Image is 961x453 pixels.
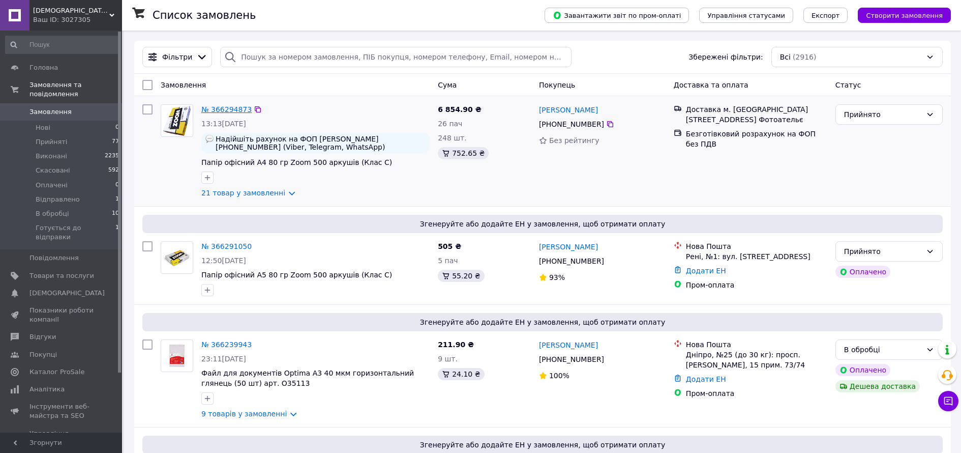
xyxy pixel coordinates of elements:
[438,134,467,142] span: 248 шт.
[438,270,484,282] div: 55.20 ₴
[848,11,951,19] a: Створити замовлення
[112,137,119,147] span: 77
[844,246,922,257] div: Прийнято
[688,52,763,62] span: Збережені фільтри:
[161,248,193,267] img: Фото товару
[686,104,827,115] div: Доставка м. [GEOGRAPHIC_DATA]
[780,52,791,62] span: Всі
[844,344,922,355] div: В обробці
[146,317,939,327] span: Згенеруйте або додайте ЕН у замовлення, щоб отримати оплату
[438,368,484,380] div: 24.10 ₴
[161,105,193,136] img: Фото товару
[108,166,119,175] span: 592
[844,109,922,120] div: Прийнято
[438,257,458,265] span: 5 пач
[115,223,119,242] span: 1
[220,47,572,67] input: Пошук за номером замовлення, ПІБ покупця, номером телефону, Email, номером накладної
[36,209,69,218] span: В обробці
[835,81,861,89] span: Статус
[438,105,482,114] span: 6 854.90 ₴
[674,81,748,89] span: Доставка та оплата
[707,12,785,19] span: Управління статусами
[438,147,489,159] div: 752.65 ₴
[539,242,598,252] a: [PERSON_NAME]
[201,189,285,197] a: 21 товар у замовленні
[33,15,122,24] div: Ваш ID: 3027305
[29,306,94,324] span: Показники роботи компанії
[545,8,689,23] button: Завантажити звіт по пром-оплаті
[537,254,606,268] div: [PHONE_NUMBER]
[29,332,56,342] span: Відгуки
[686,241,827,251] div: Нова Пошта
[29,63,58,72] span: Головна
[686,388,827,399] div: Пром-оплата
[686,267,726,275] a: Додати ЕН
[162,52,192,62] span: Фільтри
[161,104,193,137] a: Фото товару
[29,271,94,280] span: Товари та послуги
[866,12,943,19] span: Створити замовлення
[549,136,599,145] span: Без рейтингу
[205,135,214,143] img: :speech_balloon:
[835,364,890,376] div: Оплачено
[201,158,392,166] a: Папір офісний А4 80 гр Zoom 500 аркушів (Клас С)
[161,339,193,372] a: Фото товару
[115,195,119,204] span: 1
[803,8,848,23] button: Експорт
[5,36,120,54] input: Пошук
[36,166,70,175] span: Скасовані
[549,372,569,380] span: 100%
[146,440,939,450] span: Згенеруйте або додайте ЕН у замовлення, щоб отримати оплату
[438,81,457,89] span: Cума
[201,410,287,418] a: 9 товарів у замовленні
[793,53,817,61] span: (2916)
[29,253,79,263] span: Повідомлення
[938,391,958,411] button: Чат з покупцем
[539,81,575,89] span: Покупець
[686,129,827,149] div: Безготівковий розрахунок на ФОП без ПДВ
[438,341,474,349] span: 211.90 ₴
[29,429,94,447] span: Управління сайтом
[36,223,115,242] span: Готується до відправки
[686,339,827,350] div: Нова Пошта
[153,9,256,21] h1: Список замовлень
[201,242,252,250] a: № 366291050
[686,375,726,383] a: Додати ЕН
[201,271,392,279] a: Папір офісний А5 80 гр Zoom 500 аркушів (Клас С)
[553,11,681,20] span: Завантажити звіт по пром-оплаті
[216,135,426,151] span: Надійшіть рахунок на ФОП [PERSON_NAME] [PHONE_NUMBER] (Viber, Telegram, WhatsApp) [EMAIL_ADDRESS]...
[438,120,462,128] span: 26 пач
[29,350,57,359] span: Покупці
[36,123,50,132] span: Нові
[105,152,119,161] span: 2235
[812,12,840,19] span: Експорт
[201,355,246,363] span: 23:11[DATE]
[115,123,119,132] span: 0
[539,340,598,350] a: [PERSON_NAME]
[539,105,598,115] a: [PERSON_NAME]
[29,107,72,117] span: Замовлення
[201,257,246,265] span: 12:50[DATE]
[201,120,246,128] span: 13:13[DATE]
[537,117,606,131] div: [PHONE_NUMBER]
[161,241,193,274] a: Фото товару
[29,402,94,420] span: Інструменти веб-майстра та SEO
[201,369,414,387] a: Файл для документів Optima А3 40 мкм горизонтальний глянець (50 шт) арт. O35113
[686,251,827,262] div: Рені, №1: вул. [STREET_ADDRESS]
[29,367,84,377] span: Каталог ProSale
[161,81,206,89] span: Замовлення
[686,350,827,370] div: Дніпро, №25 (до 30 кг): просп. [PERSON_NAME], 15 прим. 73/74
[438,355,458,363] span: 9 шт.
[835,380,920,392] div: Дешева доставка
[537,352,606,366] div: [PHONE_NUMBER]
[699,8,793,23] button: Управління статусами
[686,280,827,290] div: Пром-оплата
[33,6,109,15] span: Бумвест Пром
[146,219,939,229] span: Згенеруйте або додайте ЕН у замовлення, щоб отримати оплату
[36,137,67,147] span: Прийняті
[686,115,827,125] div: [STREET_ADDRESS] Фотоательє
[161,345,193,366] img: Фото товару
